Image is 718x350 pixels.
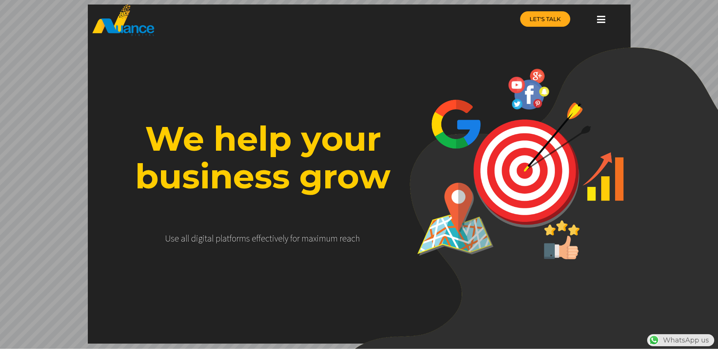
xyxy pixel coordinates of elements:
div: e [342,233,347,244]
div: f [230,233,232,244]
div: l [185,233,187,244]
img: WhatsApp [648,334,660,346]
div: v [274,233,278,244]
div: i [196,233,198,244]
div: d [191,233,196,244]
div: WhatsApp us [647,334,714,346]
div: e [175,233,179,244]
div: f [256,233,259,244]
div: l [283,233,285,244]
div: a [181,233,185,244]
img: nuance-qatar_logo [92,4,155,37]
div: r [297,233,300,244]
div: l [187,233,189,244]
div: e [278,233,283,244]
div: o [292,233,297,244]
div: m [319,233,326,244]
div: r [340,233,342,244]
div: s [246,233,250,244]
a: LET'S TALK [520,11,570,27]
div: m [331,233,338,244]
span: LET'S TALK [530,16,561,22]
div: t [269,233,272,244]
div: e [252,233,256,244]
div: f [290,233,292,244]
div: a [309,233,313,244]
div: l [212,233,214,244]
div: i [272,233,274,244]
div: r [236,233,239,244]
div: c [265,233,269,244]
div: a [222,233,227,244]
rs-layer: We help your business grow [115,120,412,195]
div: o [232,233,236,244]
div: c [351,233,355,244]
div: s [171,233,175,244]
div: m [239,233,246,244]
div: m [302,233,309,244]
div: p [216,233,220,244]
div: u [326,233,331,244]
div: f [259,233,261,244]
div: t [205,233,207,244]
div: t [227,233,230,244]
a: WhatsAppWhatsApp us [647,336,714,344]
div: l [220,233,222,244]
div: U [165,233,171,244]
div: e [261,233,265,244]
div: g [198,233,202,244]
div: y [285,233,288,244]
a: nuance-qatar_logo [92,4,355,37]
div: a [207,233,212,244]
div: i [202,233,205,244]
div: i [317,233,319,244]
div: h [355,233,360,244]
div: a [347,233,351,244]
div: x [313,233,317,244]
